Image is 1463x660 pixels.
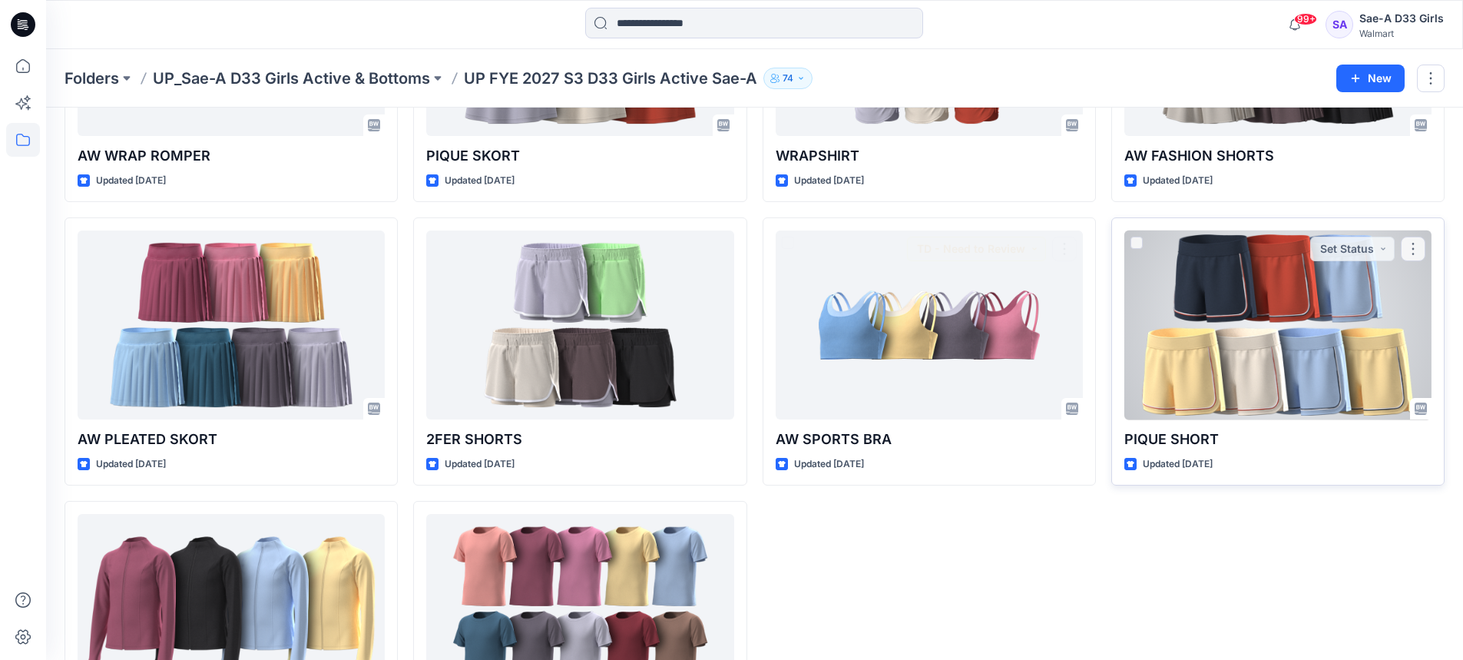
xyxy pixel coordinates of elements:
a: AW SPORTS BRA [776,231,1083,420]
p: Updated [DATE] [794,173,864,189]
p: Updated [DATE] [1143,456,1213,473]
p: Updated [DATE] [96,173,166,189]
p: Updated [DATE] [1143,173,1213,189]
div: SA [1326,11,1353,38]
a: PIQUE SHORT [1124,231,1432,420]
p: 2FER SHORTS [426,429,733,450]
p: Updated [DATE] [96,456,166,473]
p: Updated [DATE] [445,173,515,189]
p: Updated [DATE] [445,456,515,473]
button: 74 [763,68,813,89]
p: PIQUE SKORT [426,145,733,167]
p: PIQUE SHORT [1124,429,1432,450]
span: 99+ [1294,13,1317,25]
p: 74 [783,70,793,87]
p: UP FYE 2027 S3 D33 Girls Active Sae-A [464,68,757,89]
a: Folders [65,68,119,89]
a: 2FER SHORTS [426,231,733,420]
div: Walmart [1359,28,1444,39]
a: AW PLEATED SKORT [78,231,385,420]
button: New [1336,65,1405,92]
p: AW WRAP ROMPER [78,145,385,167]
p: Updated [DATE] [794,456,864,473]
p: AW SPORTS BRA [776,429,1083,450]
p: WRAPSHIRT [776,145,1083,167]
p: AW PLEATED SKORT [78,429,385,450]
a: UP_Sae-A D33 Girls Active & Bottoms [153,68,430,89]
p: AW FASHION SHORTS [1124,145,1432,167]
div: Sae-A D33 Girls [1359,9,1444,28]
